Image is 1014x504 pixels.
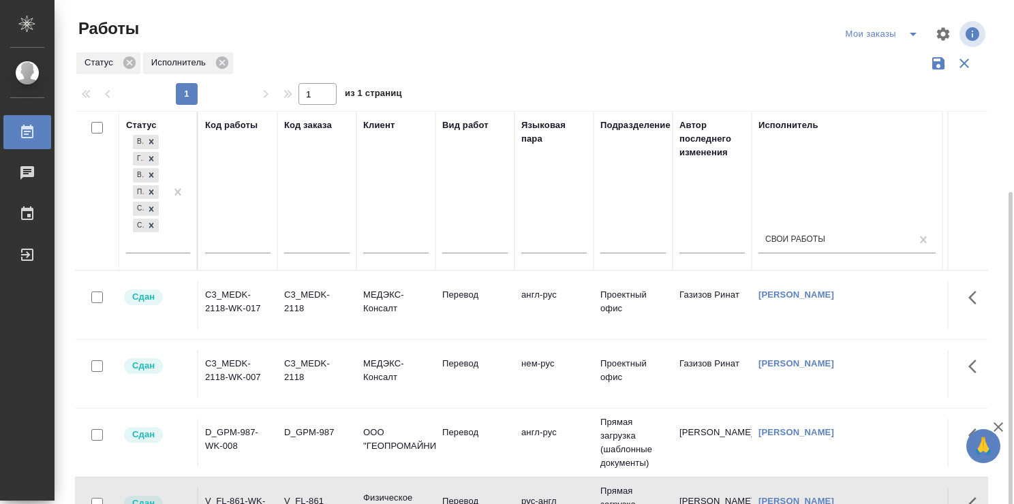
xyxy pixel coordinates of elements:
div: Создан [133,202,144,216]
span: 🙏 [972,432,995,460]
div: В ожидании, Готов к работе, В работе, Подбор, Создан, Сдан [132,200,160,217]
div: Готов к работе [133,152,144,166]
p: Сдан [132,290,155,304]
button: Сбросить фильтры [951,50,977,76]
div: Исполнитель [143,52,233,74]
button: Сохранить фильтры [925,50,951,76]
div: В работе [133,168,144,183]
button: Здесь прячутся важные кнопки [960,419,993,452]
td: Проектный офис [594,281,673,329]
button: Здесь прячутся важные кнопки [960,281,993,314]
td: Прямая загрузка (шаблонные документы) [594,409,673,477]
p: МЕДЭКС-Консалт [363,288,429,315]
div: Подразделение [600,119,671,132]
span: Посмотреть информацию [959,21,988,47]
div: Код работы [205,119,258,132]
td: Газизов Ринат [673,281,752,329]
a: [PERSON_NAME] [758,358,834,368]
td: [PERSON_NAME] [673,419,752,467]
p: Перевод [442,426,508,439]
span: из 1 страниц [345,85,402,105]
div: Статус [76,52,140,74]
div: Менеджер проверил работу исполнителя, передает ее на следующий этап [123,357,190,375]
div: В ожидании [133,135,144,149]
td: Газизов Ринат [673,350,752,398]
p: Статус [84,56,118,69]
p: Сдан [132,428,155,441]
td: C3_MEDK-2118-WK-007 [198,350,277,398]
div: D_GPM-987 [284,426,350,439]
div: В ожидании, Готов к работе, В работе, Подбор, Создан, Сдан [132,167,160,184]
p: Исполнитель [151,56,211,69]
span: Работы [75,18,139,40]
div: Автор последнего изменения [679,119,745,159]
div: C3_MEDK-2118 [284,288,350,315]
td: нем-рус [514,350,594,398]
div: C3_MEDK-2118 [284,357,350,384]
span: Настроить таблицу [927,18,959,50]
div: Подбор [133,185,144,200]
td: англ-рус [514,419,594,467]
button: 🙏 [966,429,1000,463]
a: [PERSON_NAME] [758,289,834,300]
div: Менеджер проверил работу исполнителя, передает ее на следующий этап [123,288,190,306]
div: В ожидании, Готов к работе, В работе, Подбор, Создан, Сдан [132,133,160,151]
td: англ-рус [514,281,594,329]
p: Перевод [442,357,508,371]
div: Статус [126,119,157,132]
div: Менеджер проверил работу исполнителя, передает ее на следующий этап [123,426,190,444]
p: МЕДЭКС-Консалт [363,357,429,384]
div: В ожидании, Готов к работе, В работе, Подбор, Создан, Сдан [132,184,160,201]
td: D_GPM-987-WK-008 [198,419,277,467]
p: Перевод [442,288,508,302]
button: Здесь прячутся важные кнопки [960,350,993,383]
td: Проектный офис [594,350,673,398]
p: Сдан [132,359,155,373]
div: В ожидании, Готов к работе, В работе, Подбор, Создан, Сдан [132,217,160,234]
div: Сдан [133,219,144,233]
td: C3_MEDK-2118-WK-017 [198,281,277,329]
p: ООО "ГЕОПРОМАЙНИНГ" [363,426,429,453]
div: Языковая пара [521,119,587,146]
div: split button [842,23,927,45]
div: Клиент [363,119,395,132]
div: Код заказа [284,119,332,132]
div: В ожидании, Готов к работе, В работе, Подбор, Создан, Сдан [132,151,160,168]
div: Вид работ [442,119,489,132]
div: Исполнитель [758,119,818,132]
a: [PERSON_NAME] [758,427,834,437]
div: Свои работы [765,234,825,245]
